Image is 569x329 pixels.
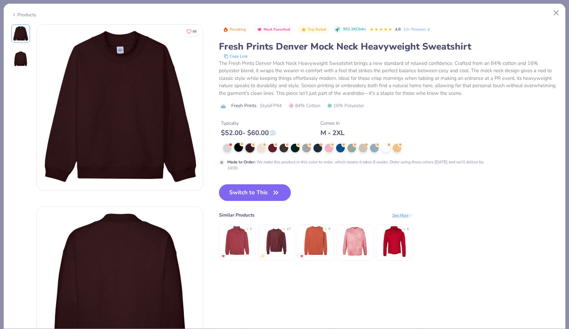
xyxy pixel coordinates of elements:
span: 952.2K Clicks [343,27,366,32]
img: Comfort Colors Adult Color Blast Crewneck Sweatshirt [339,226,371,257]
img: Adidas Lightweight Quarter-Zip Pullover [378,226,410,257]
span: 16% Polyester [327,102,364,109]
strong: Made to Order : [227,159,256,165]
button: Badge Button [220,25,250,34]
img: Comfort Colors Adult Quarter-Zip Sweatshirt [221,226,253,257]
img: brand logo [219,103,228,109]
div: Comes In [320,120,344,127]
div: We make this product in this color to order, which means it takes 8 weeks. Order using these colo... [227,159,485,171]
img: MostFav.gif [300,254,304,258]
span: 84% Cotton [289,102,320,109]
img: newest.gif [261,254,265,258]
span: 86 [193,30,197,33]
span: Trending [230,28,246,31]
span: Top Rated [308,28,326,31]
button: Badge Button [298,25,330,34]
img: Independent Trading Co. Heavyweight Pigment-Dyed Sweatshirt [300,226,331,257]
button: Badge Button [254,25,294,34]
img: Most Favorited sort [257,27,262,32]
button: copy to clipboard [222,53,250,60]
img: Trending sort [223,27,228,32]
img: Back [13,51,29,67]
div: ★ [246,227,249,230]
img: MostFav.gif [221,254,225,258]
div: Similar Products [219,212,255,219]
div: 4.8 Stars [370,24,392,35]
img: Front [37,25,203,190]
img: Front [13,26,29,42]
span: Style FP94 [260,102,282,109]
div: 5 [250,227,252,232]
img: Champion Adult Reverse Weave® Crew [261,226,292,257]
div: Products [11,11,36,18]
div: 5 [328,227,330,232]
a: 10+ Reviews [403,26,431,32]
div: The Fresh Prints Denver Mock Neck Heavyweight Sweatshirt brings a new standard of relaxed confide... [219,60,558,97]
div: See More [392,212,413,218]
div: ★ [324,227,327,230]
button: Close [550,7,563,19]
div: 4.7 [287,227,291,232]
div: ★ [403,227,406,230]
div: 5 [407,227,409,232]
span: Most Favorited [264,28,290,31]
div: ★ [283,227,285,230]
span: 4.8 [395,27,401,32]
div: Typically [221,120,276,127]
button: Switch to This [219,184,291,201]
div: $ 52.00 - $ 60.00 [221,129,276,137]
span: Fresh Prints [231,102,257,109]
img: Top Rated sort [301,27,306,32]
div: Fresh Prints Denver Mock Neck Heavyweight Sweatshirt [219,40,558,53]
div: M - 2XL [320,129,344,137]
button: Like [183,27,200,36]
